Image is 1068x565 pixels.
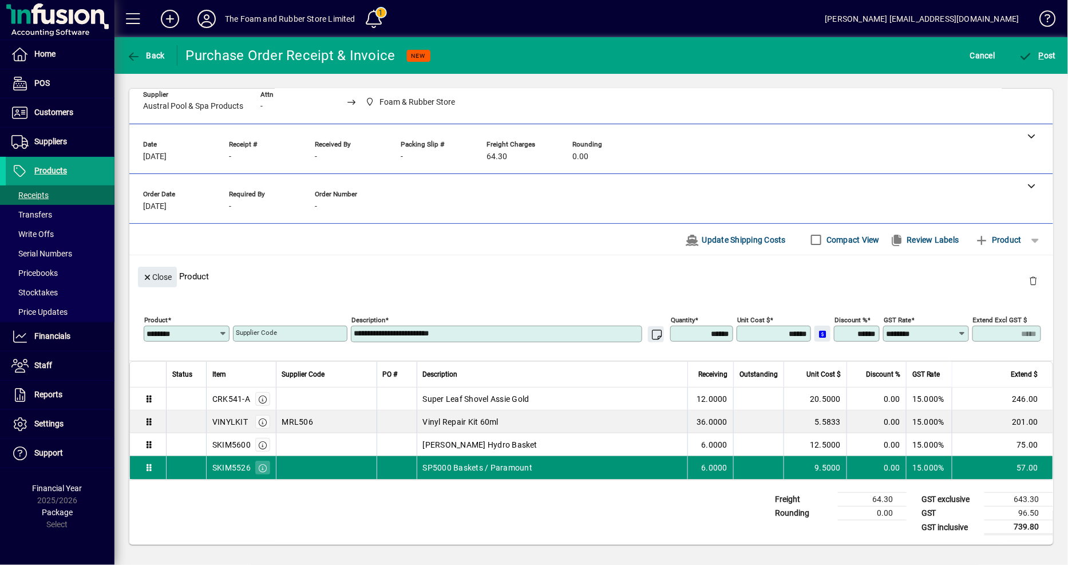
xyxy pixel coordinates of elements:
span: PO # [383,368,398,381]
span: Status [172,368,192,381]
app-page-header-button: Close [135,271,180,282]
span: 6.0000 [702,439,728,451]
span: 12.5000 [810,439,841,451]
span: Home [34,49,56,58]
a: Customers [6,98,114,127]
span: Transfers [11,210,52,219]
a: Receipts [6,185,114,205]
span: Back [126,51,165,60]
span: Update Shipping Costs [685,231,786,249]
a: Pricebooks [6,263,114,283]
span: 12.0000 [697,393,727,405]
a: Home [6,40,114,69]
span: Unit Cost $ [806,368,841,381]
span: NEW [412,52,426,60]
span: - [229,202,231,211]
a: Serial Numbers [6,244,114,263]
td: 739.80 [984,520,1053,535]
span: Supplier Code [282,368,325,381]
span: 36.0000 [697,416,727,428]
td: 0.00 [847,433,906,456]
td: Freight [769,493,838,507]
td: Super Leaf Shovel Assie Gold [417,388,688,410]
td: 57.00 [952,456,1053,479]
span: - [401,152,403,161]
a: Reports [6,381,114,409]
span: - [315,152,317,161]
button: Back [124,45,168,66]
span: 20.5000 [810,393,841,405]
mat-label: Extend excl GST $ [973,316,1027,324]
span: Staff [34,361,52,370]
span: Package [42,508,73,517]
span: - [260,102,263,111]
a: Financials [6,322,114,351]
div: SKIM5600 [212,439,251,451]
span: Stocktakes [11,288,58,297]
button: Add [152,9,188,29]
td: 643.30 [984,493,1053,507]
div: Purchase Order Receipt & Invoice [186,46,395,65]
div: The Foam and Rubber Store Limited [225,10,355,28]
span: Foam & Rubber Store [362,95,460,109]
td: Rounding [769,507,838,520]
span: ost [1019,51,1057,60]
span: 6.0000 [702,462,728,473]
span: Extend $ [1011,368,1038,381]
td: 15.000% [906,388,952,410]
span: Foam & Rubber Store [379,96,455,108]
td: 15.000% [906,433,952,456]
app-page-header-button: Delete [1020,275,1047,286]
td: 201.00 [952,410,1053,433]
td: 64.30 [838,493,907,507]
span: Customers [34,108,73,117]
button: Profile [188,9,225,29]
td: 15.000% [906,410,952,433]
span: 9.5000 [815,462,841,473]
div: Product [129,255,1053,297]
a: Knowledge Base [1031,2,1054,39]
span: Outstanding [739,368,778,381]
label: Compact View [824,234,880,246]
div: CRK541-A [212,393,250,405]
a: Staff [6,351,114,380]
button: Change Price Levels [814,326,830,342]
button: Cancel [967,45,998,66]
span: Receipts [11,191,49,200]
td: 15.000% [906,456,952,479]
td: 75.00 [952,433,1053,456]
span: Financial Year [33,484,82,493]
a: Price Updates [6,302,114,322]
span: Cancel [970,46,995,65]
button: Product [970,230,1027,250]
mat-label: Quantity [671,316,695,324]
span: Discount % [866,368,900,381]
span: 0.00 [572,152,588,161]
span: Austral Pool & Spa Products [143,102,243,111]
button: Close [138,267,177,287]
td: SP5000 Baskets / Paramount [417,456,688,479]
span: Description [423,368,458,381]
button: Delete [1020,267,1047,294]
span: Settings [34,419,64,428]
a: Write Offs [6,224,114,244]
span: Write Offs [11,230,54,239]
mat-label: Description [351,316,385,324]
button: Update Shipping Costs [681,230,790,250]
a: Suppliers [6,128,114,156]
span: [DATE] [143,152,167,161]
td: 246.00 [952,388,1053,410]
td: 0.00 [847,388,906,410]
a: Support [6,439,114,468]
span: Financials [34,331,70,341]
td: GST inclusive [916,520,984,535]
button: Post [1016,45,1059,66]
span: Reports [34,390,62,399]
a: Transfers [6,205,114,224]
div: VINYLKIT [212,416,248,428]
span: Serial Numbers [11,249,72,258]
td: 0.00 [838,507,907,520]
mat-label: GST rate [884,316,911,324]
app-page-header-button: Back [114,45,177,66]
span: Suppliers [34,137,67,146]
